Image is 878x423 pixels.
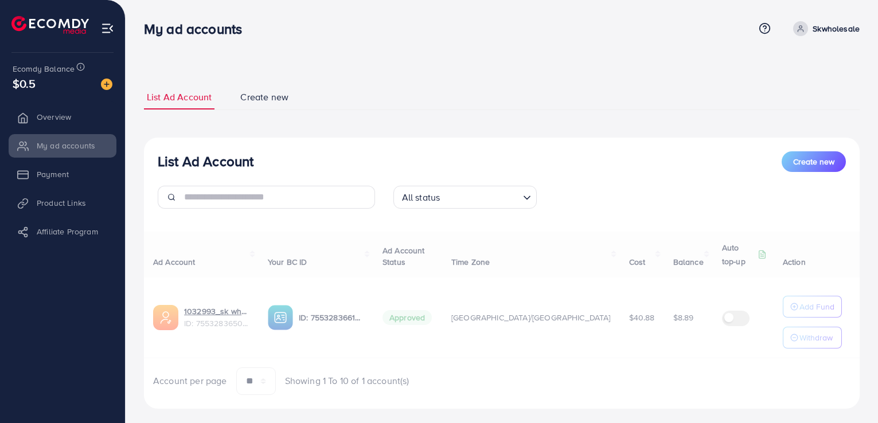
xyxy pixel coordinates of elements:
img: logo [11,16,89,34]
img: image [101,79,112,90]
span: $0.5 [13,75,36,92]
h3: My ad accounts [144,21,251,37]
h3: List Ad Account [158,153,253,170]
img: menu [101,22,114,35]
div: Search for option [393,186,537,209]
a: Skwholesale [789,21,860,36]
span: List Ad Account [147,91,212,104]
span: Ecomdy Balance [13,63,75,75]
p: Skwholesale [813,22,860,36]
span: Create new [240,91,288,104]
button: Create new [782,151,846,172]
span: All status [400,189,443,206]
span: Create new [793,156,834,167]
input: Search for option [443,187,518,206]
